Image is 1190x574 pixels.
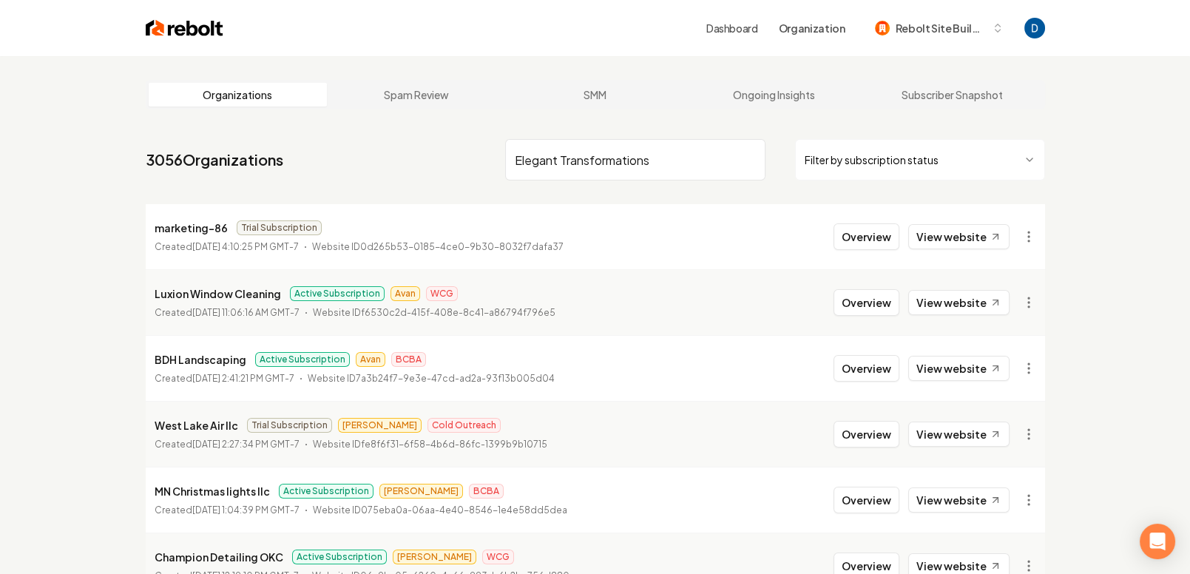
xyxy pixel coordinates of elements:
button: Overview [834,223,899,250]
button: Overview [834,289,899,316]
button: Organization [770,15,854,41]
a: View website [908,224,1010,249]
span: Active Subscription [292,550,387,564]
span: Active Subscription [279,484,373,499]
span: BCBA [469,484,504,499]
time: [DATE] 4:10:25 PM GMT-7 [192,241,299,252]
p: Created [155,240,299,254]
p: Website ID 7a3b24f7-9e3e-47cd-ad2a-93f13b005d04 [308,371,555,386]
a: Ongoing Insights [684,83,863,107]
time: [DATE] 1:04:39 PM GMT-7 [192,504,300,516]
time: [DATE] 2:27:34 PM GMT-7 [192,439,300,450]
span: [PERSON_NAME] [379,484,463,499]
img: Rebolt Site Builder [875,21,890,36]
p: Created [155,305,300,320]
input: Search by name or ID [505,139,765,180]
p: Website ID 075eba0a-06aa-4e40-8546-1e4e58dd5dea [313,503,567,518]
p: Created [155,371,294,386]
p: West Lake Air llc [155,416,238,434]
span: Avan [356,352,385,367]
span: BCBA [391,352,426,367]
p: Created [155,437,300,452]
p: Luxion Window Cleaning [155,285,281,303]
span: Active Subscription [255,352,350,367]
p: Created [155,503,300,518]
button: Overview [834,421,899,448]
p: Website ID f6530c2d-415f-408e-8c41-a86794f796e5 [313,305,555,320]
span: Trial Subscription [247,418,332,433]
p: marketing-86 [155,219,228,237]
a: View website [908,290,1010,315]
span: WCG [482,550,514,564]
img: Rebolt Logo [146,18,223,38]
a: View website [908,422,1010,447]
img: David Rice [1024,18,1045,38]
span: [PERSON_NAME] [393,550,476,564]
button: Open user button [1024,18,1045,38]
p: Website ID 0d265b53-0185-4ce0-9b30-8032f7dafa37 [312,240,564,254]
a: Organizations [149,83,328,107]
a: Subscriber Snapshot [863,83,1042,107]
span: [PERSON_NAME] [338,418,422,433]
time: [DATE] 2:41:21 PM GMT-7 [192,373,294,384]
p: BDH Landscaping [155,351,246,368]
a: SMM [506,83,685,107]
span: WCG [426,286,458,301]
span: Rebolt Site Builder [896,21,986,36]
a: Spam Review [327,83,506,107]
button: Overview [834,355,899,382]
div: Open Intercom Messenger [1140,524,1175,559]
time: [DATE] 11:06:16 AM GMT-7 [192,307,300,318]
span: Trial Subscription [237,220,322,235]
span: Active Subscription [290,286,385,301]
a: View website [908,356,1010,381]
p: Champion Detailing OKC [155,548,283,566]
button: Overview [834,487,899,513]
a: View website [908,487,1010,513]
span: Avan [391,286,420,301]
p: Website ID fe8f6f31-6f58-4b6d-86fc-1399b9b10715 [313,437,547,452]
a: 3056Organizations [146,149,283,170]
span: Cold Outreach [427,418,501,433]
p: MN Christmas lights llc [155,482,270,500]
a: Dashboard [706,21,758,36]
